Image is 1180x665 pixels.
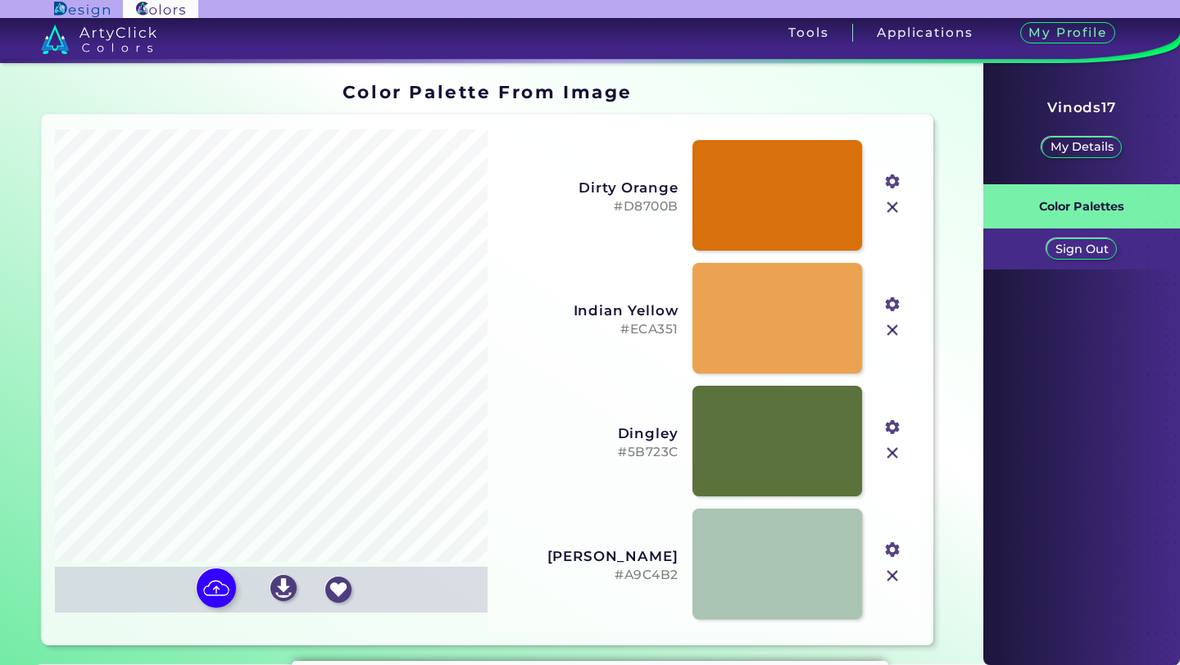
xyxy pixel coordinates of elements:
[882,319,903,341] img: icon_close.svg
[41,25,157,54] img: logo_artyclick_colors_white.svg
[499,548,678,564] h3: [PERSON_NAME]
[1020,22,1115,44] h3: My Profile
[54,2,109,17] img: ArtyClick Design logo
[343,79,633,104] h1: Color Palette From Image
[499,302,678,319] h3: Indian Yellow
[499,445,678,460] h5: #5B723C
[882,565,903,586] img: icon_close.svg
[499,568,678,583] h5: #A9C4B2
[1039,197,1124,216] p: Color Palettes
[270,575,297,601] img: icon_download_white.svg
[877,26,973,38] h3: Applications
[940,76,1145,652] iframe: Advertisement
[1044,94,1119,120] h3: Vinods17
[197,568,236,608] img: icon picture
[1046,138,1118,156] a: My Details
[1053,142,1110,152] p: My Details
[882,442,903,464] img: icon_close.svg
[1058,244,1106,255] p: Sign Out
[788,26,828,38] h3: Tools
[499,322,678,337] h5: #ECA351
[499,199,678,215] h5: #D8700B
[999,194,1164,219] a: Color Palettes
[325,577,352,603] img: icon_favourite_white.svg
[499,425,678,441] h3: Dingley
[882,197,903,218] img: icon_close.svg
[499,179,678,196] h3: Dirty Orange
